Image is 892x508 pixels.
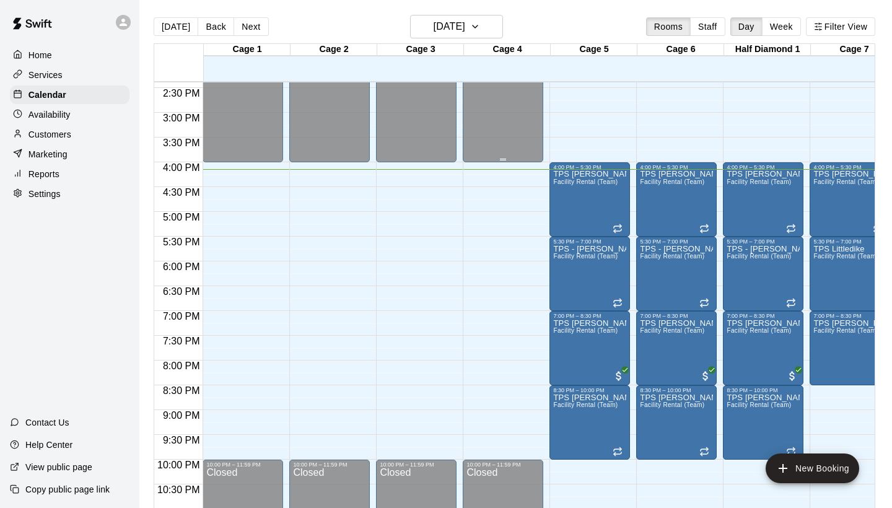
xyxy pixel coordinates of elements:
[810,237,890,311] div: 5:30 PM – 7:00 PM: TPS Littledike
[813,313,886,319] div: 7:00 PM – 8:30 PM
[160,261,203,272] span: 6:00 PM
[553,313,626,319] div: 7:00 PM – 8:30 PM
[813,239,886,245] div: 5:30 PM – 7:00 PM
[727,253,791,260] span: Facility Rental (Team)
[551,44,637,56] div: Cage 5
[640,401,704,408] span: Facility Rental (Team)
[25,416,69,429] p: Contact Us
[154,484,203,495] span: 10:30 PM
[727,327,791,334] span: Facility Rental (Team)
[553,178,618,185] span: Facility Rental (Team)
[766,453,859,483] button: add
[730,17,763,36] button: Day
[640,313,713,319] div: 7:00 PM – 8:30 PM
[873,224,883,234] span: Recurring event
[727,387,800,393] div: 8:30 PM – 10:00 PM
[377,44,464,56] div: Cage 3
[434,18,465,35] h6: [DATE]
[699,370,712,382] span: All customers have paid
[293,462,366,468] div: 10:00 PM – 11:59 PM
[206,462,279,468] div: 10:00 PM – 11:59 PM
[636,162,717,237] div: 4:00 PM – 5:30 PM: TPS Newby 8U
[553,239,626,245] div: 5:30 PM – 7:00 PM
[699,447,709,457] span: Recurring event
[10,125,129,144] a: Customers
[380,462,453,468] div: 10:00 PM – 11:59 PM
[810,311,890,385] div: 7:00 PM – 8:30 PM: TPS Wagner
[553,387,626,393] div: 8:30 PM – 10:00 PM
[28,89,66,101] p: Calendar
[640,178,704,185] span: Facility Rental (Team)
[25,461,92,473] p: View public page
[10,85,129,104] a: Calendar
[160,435,203,445] span: 9:30 PM
[813,253,878,260] span: Facility Rental (Team)
[727,164,800,170] div: 4:00 PM – 5:30 PM
[160,385,203,396] span: 8:30 PM
[723,237,803,311] div: 5:30 PM – 7:00 PM: TPS - Morley 10U
[813,327,878,334] span: Facility Rental (Team)
[786,447,796,457] span: Recurring event
[234,17,268,36] button: Next
[723,385,803,460] div: 8:30 PM – 10:00 PM: TPS Jones 14U
[640,253,704,260] span: Facility Rental (Team)
[636,311,717,385] div: 7:00 PM – 8:30 PM: TPS Cauffman
[160,138,203,148] span: 3:30 PM
[198,17,234,36] button: Back
[640,327,704,334] span: Facility Rental (Team)
[160,113,203,123] span: 3:00 PM
[160,237,203,247] span: 5:30 PM
[640,164,713,170] div: 4:00 PM – 5:30 PM
[160,212,203,222] span: 5:00 PM
[727,178,791,185] span: Facility Rental (Team)
[813,178,878,185] span: Facility Rental (Team)
[549,311,630,385] div: 7:00 PM – 8:30 PM: TPS Cauffman
[28,69,63,81] p: Services
[636,237,717,311] div: 5:30 PM – 7:00 PM: TPS - Morley 10U
[699,224,709,234] span: Recurring event
[699,298,709,308] span: Recurring event
[786,224,796,234] span: Recurring event
[786,298,796,308] span: Recurring event
[291,44,377,56] div: Cage 2
[464,44,551,56] div: Cage 4
[549,162,630,237] div: 4:00 PM – 5:30 PM: TPS Newby 8U
[10,66,129,84] a: Services
[10,165,129,183] a: Reports
[727,313,800,319] div: 7:00 PM – 8:30 PM
[10,185,129,203] a: Settings
[727,239,800,245] div: 5:30 PM – 7:00 PM
[724,44,811,56] div: Half Diamond 1
[806,17,875,36] button: Filter View
[160,336,203,346] span: 7:30 PM
[25,439,72,451] p: Help Center
[28,168,59,180] p: Reports
[28,49,52,61] p: Home
[10,46,129,64] a: Home
[549,237,630,311] div: 5:30 PM – 7:00 PM: TPS - Morley 10U
[636,385,717,460] div: 8:30 PM – 10:00 PM: TPS Jones 14U
[28,128,71,141] p: Customers
[553,253,618,260] span: Facility Rental (Team)
[160,311,203,322] span: 7:00 PM
[727,401,791,408] span: Facility Rental (Team)
[762,17,801,36] button: Week
[160,286,203,297] span: 6:30 PM
[10,145,129,164] a: Marketing
[410,15,503,38] button: [DATE]
[160,410,203,421] span: 9:00 PM
[10,105,129,124] a: Availability
[553,327,618,334] span: Facility Rental (Team)
[786,370,798,382] span: All customers have paid
[723,311,803,385] div: 7:00 PM – 8:30 PM: TPS Cauffman
[154,17,198,36] button: [DATE]
[813,164,886,170] div: 4:00 PM – 5:30 PM
[160,187,203,198] span: 4:30 PM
